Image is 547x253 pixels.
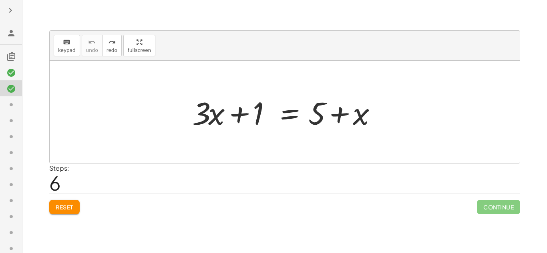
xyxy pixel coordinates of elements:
i: Task not started. [6,196,16,205]
span: keypad [58,48,76,53]
span: redo [107,48,117,53]
i: Task not started. [6,132,16,141]
span: undo [86,48,98,53]
i: Task not started. [6,228,16,237]
button: redoredo [102,35,122,56]
i: redo [108,38,116,47]
span: Reset [56,203,73,211]
i: keyboard [63,38,70,47]
i: Task finished and correct. [6,84,16,94]
i: Task finished and correct. [6,68,16,78]
button: Reset [49,200,80,214]
i: Luisiannys Andrelys Paricaguan Rodriguez [6,28,16,38]
i: Task not started. [6,180,16,189]
i: Task not started. [6,164,16,173]
label: Steps: [49,164,69,172]
button: fullscreen [123,35,155,56]
i: undo [88,38,96,47]
i: Task not started. [6,148,16,157]
i: Task not started. [6,116,16,126]
span: fullscreen [128,48,151,53]
span: 6 [49,171,61,195]
i: Task not started. [6,212,16,221]
button: undoundo [82,35,103,56]
i: Task not started. [6,100,16,110]
button: keyboardkeypad [54,35,80,56]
